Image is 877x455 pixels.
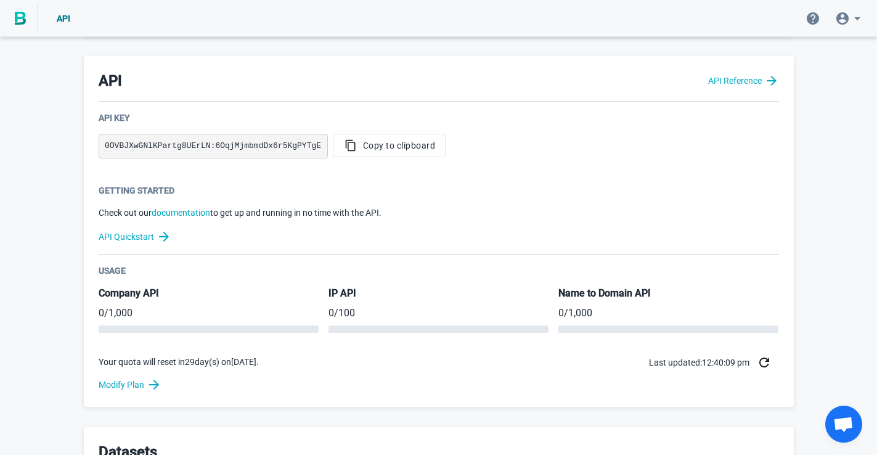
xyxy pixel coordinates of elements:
[825,406,862,443] div: Open chat
[328,306,549,321] p: / 100
[99,306,319,321] p: / 1,000
[99,70,122,91] h3: API
[99,134,328,158] pre: 0OVBJXwGNlKPartg8UErLN:6OqjMjmbmdDx6r5KgPYTgE
[99,356,259,369] p: Your quota will reset in 29 day(s) on [DATE] .
[99,229,779,244] a: API Quickstart
[708,73,779,88] a: API Reference
[343,139,436,152] span: Copy to clipboard
[99,287,319,301] h5: Company API
[333,134,446,157] button: Copy to clipboard
[328,307,334,319] span: 0
[15,12,26,25] img: BigPicture.io
[99,264,779,277] div: Usage
[57,14,70,23] span: API
[558,287,778,301] h5: Name to Domain API
[99,112,779,124] div: API Key
[99,207,779,219] p: Check out our to get up and running in no time with the API.
[99,307,104,319] span: 0
[328,287,549,301] h5: IP API
[99,184,779,197] div: Getting Started
[558,306,778,321] p: / 1,000
[558,307,564,319] span: 0
[99,377,779,392] a: Modify Plan
[152,208,210,218] a: documentation
[649,348,779,377] div: Last updated: 12:40:09 pm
